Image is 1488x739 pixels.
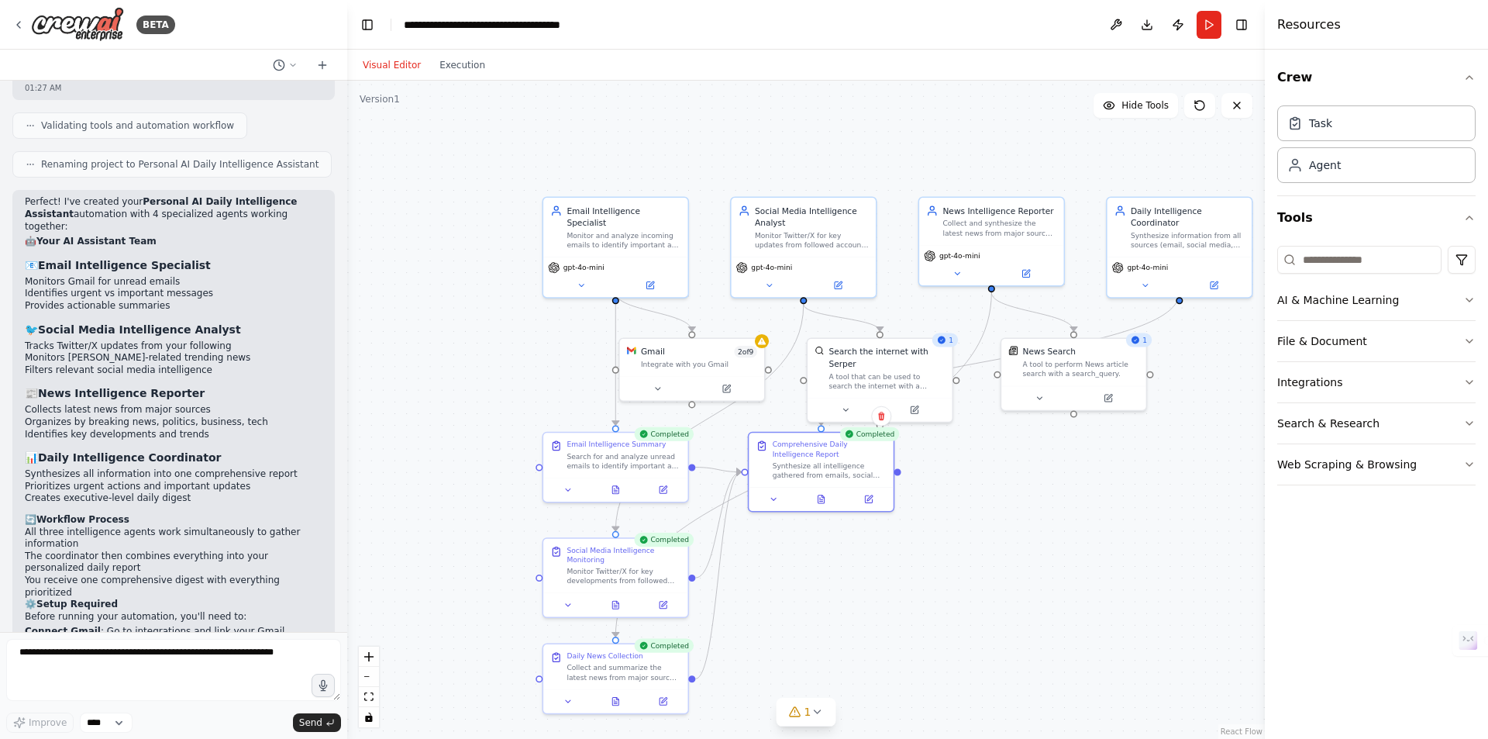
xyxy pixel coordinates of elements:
[312,674,335,697] button: Click to speak your automation idea
[695,466,741,584] g: Edge from 1d1f0667-4529-4ba5-8018-dc50e720c144 to f1da2397-cb59-4b77-a607-6b0b7400dd28
[748,432,894,513] div: CompletedComprehensive Daily Intelligence ReportSynthesize all intelligence gathered from emails,...
[1221,727,1262,736] a: React Flow attribution
[839,427,899,441] div: Completed
[881,403,948,417] button: Open in side panel
[1121,99,1169,112] span: Hide Tools
[1075,391,1142,405] button: Open in side panel
[828,371,945,390] div: A tool that can be used to search the internet with a search_query. Supports different search typ...
[610,292,997,637] g: Edge from 6c977a5c-f7ac-4fc0-a6ed-569b68cf3c31 to 7e954d60-9e11-4254-99d8-37b4a0179187
[1277,321,1476,361] button: File & Document
[1022,346,1076,357] div: News Search
[730,197,877,299] div: Social Media Intelligence AnalystMonitor Twitter/X for key updates from followed accounts and tra...
[36,599,118,610] strong: Setup Required
[1001,337,1147,411] div: 1SerplyNewsSearchToolNews SearchA tool to perform News article search with a search_query.
[567,205,680,228] div: Email Intelligence Specialist
[1277,403,1476,444] button: Search & Research
[1277,196,1476,240] button: Tools
[542,432,689,503] div: CompletedEmail Intelligence SummarySearch for and analyze unread emails to identify important and...
[359,707,379,727] button: toggle interactivity
[356,14,378,36] button: Hide left sidebar
[617,278,684,292] button: Open in side panel
[641,360,757,369] div: Integrate with you Gmail
[25,385,322,401] h3: 📰
[38,259,211,271] strong: Email Intelligence Specialist
[25,352,322,364] li: Monitors [PERSON_NAME]-related trending news
[797,304,886,331] g: Edge from d6d0dfb4-0a91-487f-96fe-c9bf4ccdb0ba to 6f91e4c5-460f-4a31-9985-99a0022abc04
[136,16,175,34] div: BETA
[31,7,124,42] img: Logo
[986,292,1080,331] g: Edge from 6c977a5c-f7ac-4fc0-a6ed-569b68cf3c31 to 99ba460b-a2fe-4c0b-b316-2a10c99446e8
[567,567,680,585] div: Monitor Twitter/X for key developments from followed accounts and trending news about [PERSON_NAM...
[542,537,689,618] div: CompletedSocial Media Intelligence MonitoringMonitor Twitter/X for key developments from followed...
[359,667,379,687] button: zoom out
[993,267,1059,281] button: Open in side panel
[29,717,67,729] span: Improve
[773,461,887,480] div: Synthesize all intelligence gathered from emails, social media, and news sources into a single, p...
[567,651,642,661] div: Daily News Collection
[36,514,129,525] strong: Workflow Process
[38,387,205,399] strong: News Intelligence Reporter
[804,704,811,720] span: 1
[567,440,666,449] div: Email Intelligence Summary
[1309,157,1341,173] div: Agent
[542,644,689,715] div: CompletedDaily News CollectionCollect and summarize the latest news from major sources including ...
[1277,362,1476,402] button: Integrations
[1180,278,1247,292] button: Open in side panel
[25,626,101,637] strong: Connect Gmail
[6,713,74,733] button: Improve
[567,231,680,250] div: Monitor and analyze incoming emails to identify important and urgent messages, providing concise ...
[1094,93,1178,118] button: Hide Tools
[1142,335,1147,344] span: 1
[353,56,430,74] button: Visual Editor
[1277,444,1476,485] button: Web Scraping & Browsing
[627,346,636,355] img: Gmail
[610,292,698,331] g: Edge from c78dafac-bfbc-445e-916b-ec39d4c476bd to 82fe9ee4-ff88-4d7e-9f48-069d599f997a
[949,335,953,344] span: 1
[25,322,322,337] h3: 🐦
[591,598,640,612] button: View output
[1277,56,1476,99] button: Crew
[1277,99,1476,195] div: Crew
[755,205,869,228] div: Social Media Intelligence Analyst
[634,427,694,441] div: Completed
[642,694,683,708] button: Open in side panel
[796,492,846,506] button: View output
[634,639,694,653] div: Completed
[25,404,322,416] li: Collects latest news from major sources
[25,257,322,273] h3: 📧
[542,197,689,299] div: Email Intelligence SpecialistMonitor and analyze incoming emails to identify important and urgent...
[25,276,322,288] li: Monitors Gmail for unread emails
[25,468,322,481] li: Synthesizes all information into one comprehensive report
[430,56,494,74] button: Execution
[734,346,756,357] span: Number of enabled actions
[695,466,741,685] g: Edge from 7e954d60-9e11-4254-99d8-37b4a0179187 to f1da2397-cb59-4b77-a607-6b0b7400dd28
[849,492,889,506] button: Open in side panel
[25,416,322,429] li: Organizes by breaking news, politics, business, tech
[25,340,322,353] li: Tracks Twitter/X updates from your following
[807,337,953,423] div: 1SerperDevToolSearch the internet with SerperA tool that can be used to search the internet with ...
[1277,16,1341,34] h4: Resources
[25,492,322,505] li: Creates executive-level daily digest
[25,481,322,493] li: Prioritizes urgent actions and important updates
[939,251,980,261] span: gpt-4o-mini
[804,278,871,292] button: Open in side panel
[815,346,824,355] img: SerperDevTool
[293,713,341,732] button: Send
[25,527,322,551] li: All three intelligence agents work simultaneously to gather information
[1127,263,1168,272] span: gpt-4o-mini
[25,599,322,611] h2: ⚙️
[404,17,578,33] nav: breadcrumb
[642,483,683,497] button: Open in side panel
[755,231,869,250] div: Monitor Twitter/X for key updates from followed accounts and track trending news about specified ...
[25,196,297,219] strong: Personal AI Daily Intelligence Assistant
[918,197,1065,287] div: News Intelligence ReporterCollect and synthesize the latest news from major sources, identifying ...
[1008,346,1018,355] img: SerplyNewsSearchTool
[25,450,322,465] h3: 📊
[267,56,304,74] button: Switch to previous chat
[25,196,322,233] p: Perfect! I've created your automation with 4 specialized agents working together:
[942,219,1056,237] div: Collect and synthesize the latest news from major sources, identifying key developments, trends, ...
[610,304,810,531] g: Edge from d6d0dfb4-0a91-487f-96fe-c9bf4ccdb0ba to 1d1f0667-4529-4ba5-8018-dc50e720c144
[359,647,379,667] button: zoom in
[610,292,622,425] g: Edge from c78dafac-bfbc-445e-916b-ec39d4c476bd to fba23c98-0994-4954-b43f-5b065a0fed9f
[299,717,322,729] span: Send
